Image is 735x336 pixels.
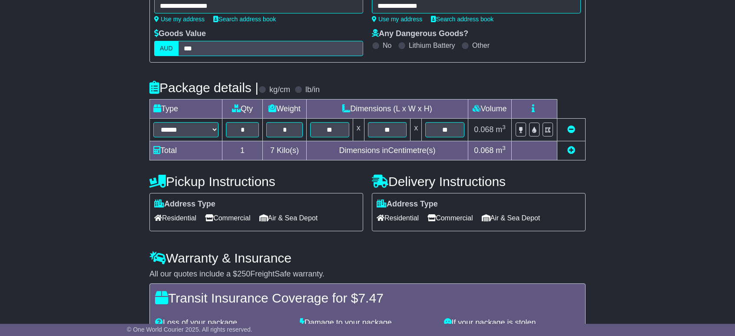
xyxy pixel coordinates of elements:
span: Air & Sea Depot [482,211,540,225]
span: © One World Courier 2025. All rights reserved. [127,326,252,333]
span: m [496,125,506,134]
span: Air & Sea Depot [259,211,318,225]
a: Use my address [372,16,422,23]
span: 250 [237,269,250,278]
label: Goods Value [154,29,206,39]
label: kg/cm [269,85,290,95]
h4: Delivery Instructions [372,174,586,189]
sup: 3 [502,145,506,151]
label: No [383,41,391,50]
div: Loss of your package [151,318,295,328]
span: 7.47 [358,291,383,305]
sup: 3 [502,124,506,130]
label: AUD [154,41,179,56]
a: Use my address [154,16,205,23]
label: Any Dangerous Goods? [372,29,468,39]
a: Search address book [213,16,276,23]
span: m [496,146,506,155]
td: Weight [263,100,307,119]
td: Kilo(s) [263,141,307,160]
a: Add new item [567,146,575,155]
span: 0.068 [474,146,493,155]
h4: Transit Insurance Coverage for $ [155,291,580,305]
span: Residential [154,211,196,225]
div: Damage to your package [295,318,440,328]
div: If your package is stolen [440,318,584,328]
span: Commercial [427,211,473,225]
td: Dimensions (L x W x H) [306,100,468,119]
td: Volume [468,100,511,119]
h4: Warranty & Insurance [149,251,586,265]
label: Address Type [154,200,215,209]
label: Address Type [377,200,438,209]
td: Total [150,141,222,160]
label: Lithium Battery [409,41,455,50]
td: 1 [222,141,263,160]
label: Other [472,41,490,50]
a: Search address book [431,16,493,23]
h4: Pickup Instructions [149,174,363,189]
td: Dimensions in Centimetre(s) [306,141,468,160]
span: Commercial [205,211,250,225]
td: x [353,119,364,141]
span: Residential [377,211,419,225]
td: Type [150,100,222,119]
div: All our quotes include a $ FreightSafe warranty. [149,269,586,279]
a: Remove this item [567,125,575,134]
label: lb/in [305,85,320,95]
span: 0.068 [474,125,493,134]
td: x [411,119,422,141]
h4: Package details | [149,80,258,95]
td: Qty [222,100,263,119]
span: 7 [270,146,275,155]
